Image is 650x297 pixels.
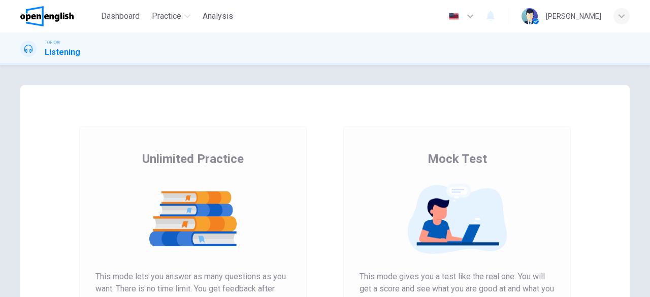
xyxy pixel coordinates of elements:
span: Unlimited Practice [142,151,244,167]
img: Profile picture [522,8,538,24]
span: TOEIC® [45,39,60,46]
span: Dashboard [101,10,140,22]
button: Practice [148,7,194,25]
img: en [447,13,460,20]
button: Analysis [199,7,237,25]
span: Practice [152,10,181,22]
button: Dashboard [97,7,144,25]
img: OpenEnglish logo [20,6,74,26]
span: Mock Test [428,151,487,167]
a: OpenEnglish logo [20,6,97,26]
h1: Listening [45,46,80,58]
span: Analysis [203,10,233,22]
div: [PERSON_NAME] [546,10,601,22]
